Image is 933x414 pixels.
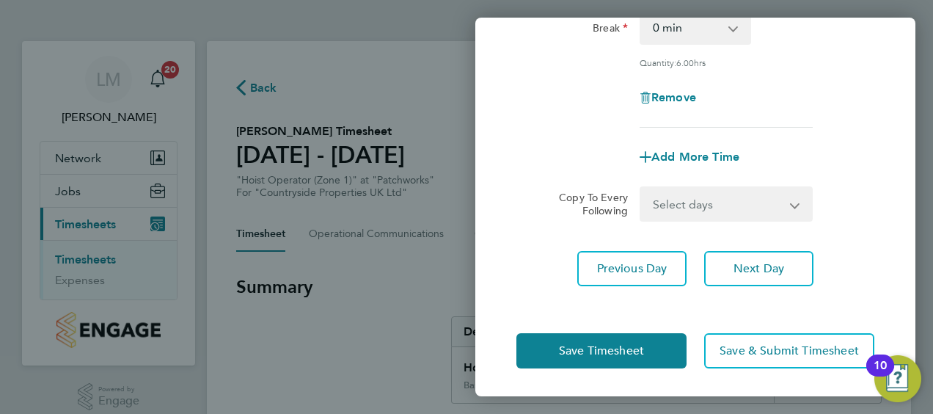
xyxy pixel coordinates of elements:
button: Save Timesheet [516,333,687,368]
button: Add More Time [640,151,739,163]
label: Copy To Every Following [547,191,628,217]
button: Next Day [704,251,813,286]
label: Break [593,21,628,39]
div: 10 [874,366,887,385]
span: 6.00 [676,57,694,68]
div: Quantity: hrs [640,57,813,68]
button: Open Resource Center, 10 new notifications [874,355,921,402]
span: Save Timesheet [559,344,644,358]
button: Remove [640,92,696,103]
button: Previous Day [577,251,687,286]
span: Save & Submit Timesheet [720,344,859,358]
span: Remove [651,90,696,104]
button: Save & Submit Timesheet [704,333,874,368]
span: Previous Day [597,261,667,276]
span: Add More Time [651,150,739,164]
span: Next Day [733,261,784,276]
